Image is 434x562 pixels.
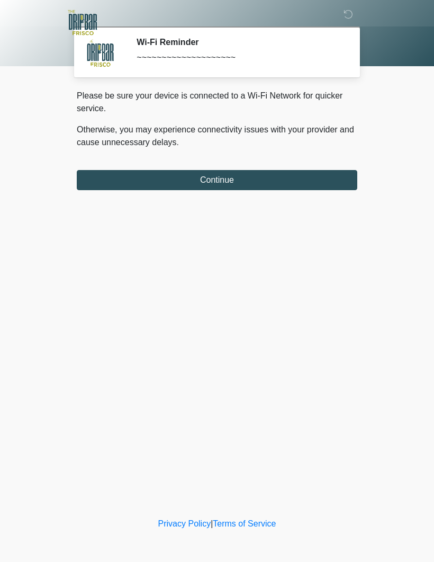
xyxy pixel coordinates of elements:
[77,170,357,190] button: Continue
[66,8,100,37] img: The DRIPBaR - Frisco Logo
[158,519,211,528] a: Privacy Policy
[211,519,213,528] a: |
[77,90,357,115] p: Please be sure your device is connected to a Wi-Fi Network for quicker service.
[137,51,341,64] div: ~~~~~~~~~~~~~~~~~~~~
[213,519,276,528] a: Terms of Service
[177,138,179,147] span: .
[77,123,357,149] p: Otherwise, you may experience connectivity issues with your provider and cause unnecessary delays
[85,37,116,69] img: Agent Avatar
